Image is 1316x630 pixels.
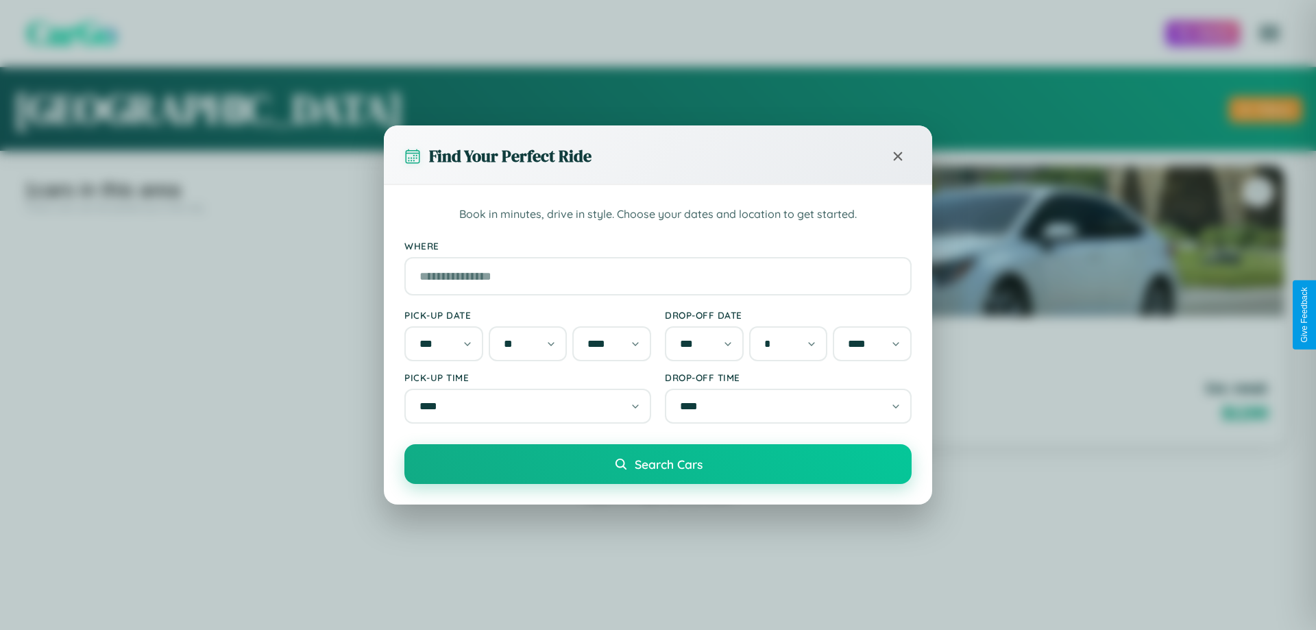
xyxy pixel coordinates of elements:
[665,372,912,383] label: Drop-off Time
[404,240,912,252] label: Where
[429,145,592,167] h3: Find Your Perfect Ride
[404,206,912,223] p: Book in minutes, drive in style. Choose your dates and location to get started.
[665,309,912,321] label: Drop-off Date
[404,444,912,484] button: Search Cars
[404,372,651,383] label: Pick-up Time
[635,457,703,472] span: Search Cars
[404,309,651,321] label: Pick-up Date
